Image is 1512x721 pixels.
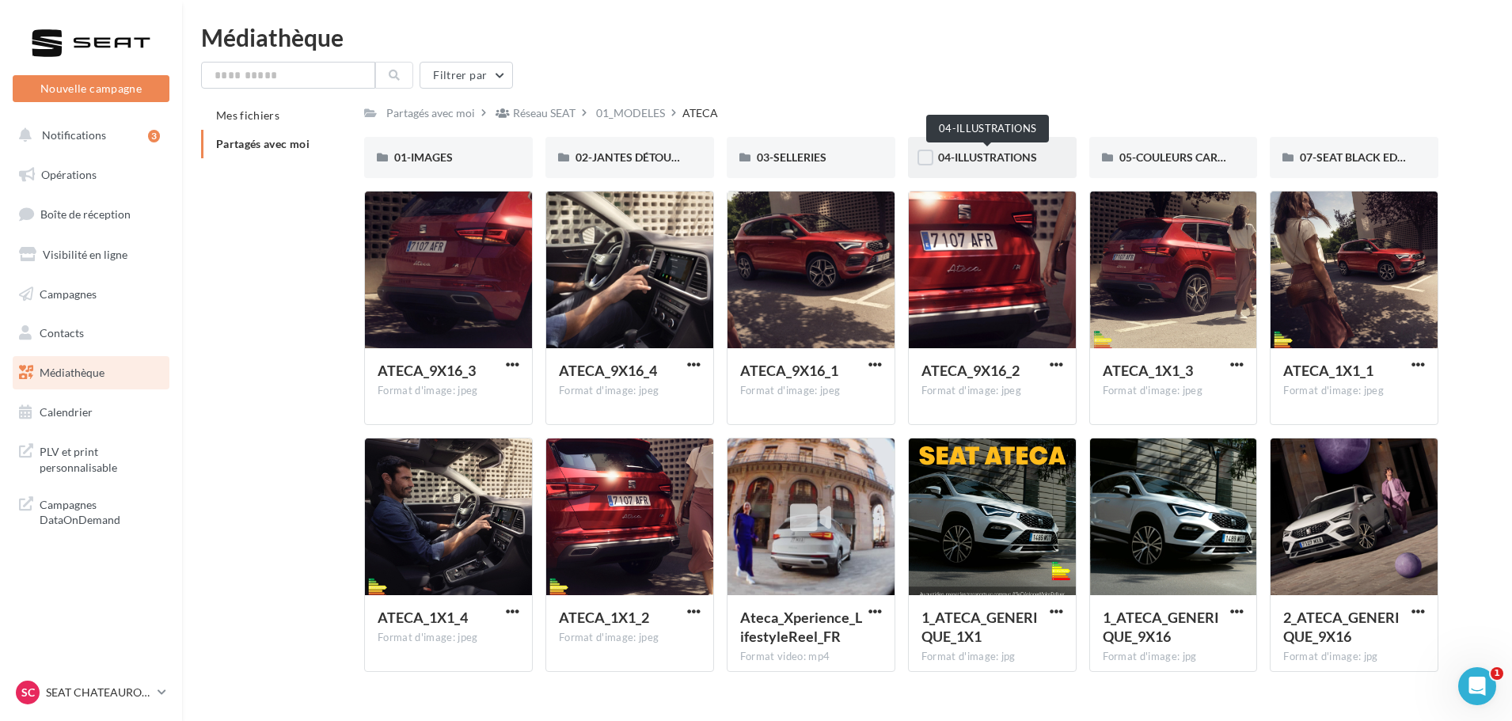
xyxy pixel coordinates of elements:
span: 04-ILLUSTRATIONS [938,150,1037,164]
span: Boîte de réception [40,207,131,221]
span: ATECA_9X16_4 [559,362,657,379]
button: Notifications 3 [9,119,166,152]
span: Partagés avec moi [216,137,310,150]
div: Format d'image: jpeg [921,384,1063,398]
span: Ateca_Xperience_LifestyleReel_FR [740,609,862,645]
div: Format d'image: jpg [921,650,1063,664]
a: PLV et print personnalisable [9,434,173,481]
div: Format d'image: jpg [1283,650,1425,664]
span: 01-IMAGES [394,150,453,164]
span: PLV et print personnalisable [40,441,163,475]
div: Format d'image: jpeg [740,384,882,398]
span: 1_ATECA_GENERIQUE_1X1 [921,609,1038,645]
span: Contacts [40,326,84,340]
span: Calendrier [40,405,93,419]
span: ATECA_9X16_2 [921,362,1020,379]
span: SC [21,685,35,700]
div: Réseau SEAT [513,105,576,121]
span: ATECA_1X1_3 [1103,362,1193,379]
a: Calendrier [9,396,173,429]
span: Campagnes DataOnDemand [40,494,163,528]
a: SC SEAT CHATEAUROUX [13,677,169,708]
a: Médiathèque [9,356,173,389]
span: Campagnes [40,287,97,300]
div: Partagés avec moi [386,105,475,121]
span: ATECA_1X1_1 [1283,362,1373,379]
div: 3 [148,130,160,142]
iframe: Intercom live chat [1458,667,1496,705]
button: Nouvelle campagne [13,75,169,102]
span: 1_ATECA_GENERIQUE_9X16 [1103,609,1219,645]
span: 07-SEAT BLACK EDITIONS [1300,150,1434,164]
span: ATECA_9X16_3 [378,362,476,379]
div: Format d'image: jpeg [378,631,519,645]
a: Contacts [9,317,173,350]
span: ATECA_1X1_4 [378,609,468,626]
div: ATECA [682,105,718,121]
div: Format d'image: jpeg [559,384,701,398]
div: Médiathèque [201,25,1493,49]
a: Campagnes [9,278,173,311]
span: 05-COULEURS CARROSSERIES [1119,150,1275,164]
span: 2_ATECA_GENERIQUE_9X16 [1283,609,1400,645]
div: Format video: mp4 [740,650,882,664]
a: Campagnes DataOnDemand [9,488,173,534]
a: Opérations [9,158,173,192]
span: Visibilité en ligne [43,248,127,261]
span: ATECA_9X16_1 [740,362,838,379]
span: 03-SELLERIES [757,150,826,164]
div: 01_MODELES [596,105,665,121]
div: Format d'image: jpeg [559,631,701,645]
a: Boîte de réception [9,197,173,231]
button: Filtrer par [420,62,513,89]
span: 02-JANTES DÉTOURÉES [576,150,697,164]
div: Format d'image: jpeg [378,384,519,398]
span: 1 [1491,667,1503,680]
div: Format d'image: jpeg [1103,384,1244,398]
a: Visibilité en ligne [9,238,173,271]
div: 04-ILLUSTRATIONS [926,115,1049,142]
div: Format d'image: jpeg [1283,384,1425,398]
span: Mes fichiers [216,108,279,122]
span: Notifications [42,128,106,142]
span: ATECA_1X1_2 [559,609,649,626]
div: Format d'image: jpg [1103,650,1244,664]
p: SEAT CHATEAUROUX [46,685,151,700]
span: Opérations [41,168,97,181]
span: Médiathèque [40,366,104,379]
